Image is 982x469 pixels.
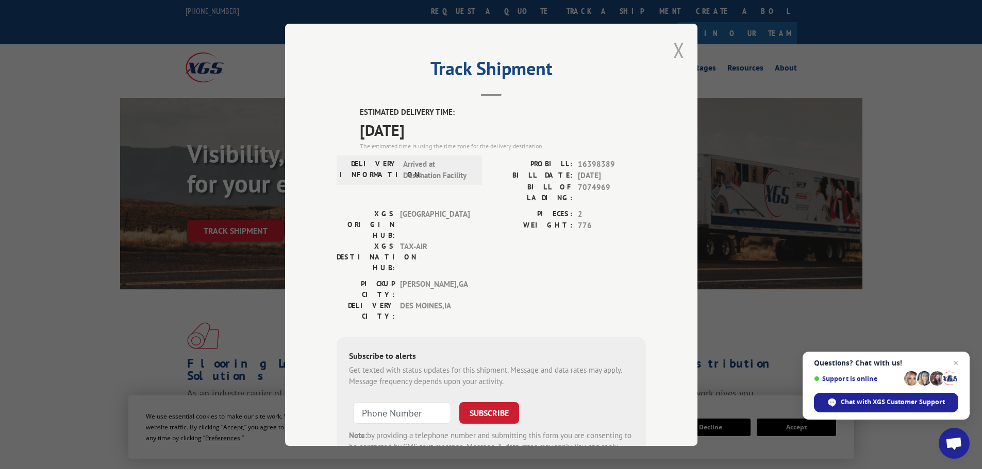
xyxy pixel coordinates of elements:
label: ESTIMATED DELIVERY TIME: [360,107,646,118]
label: WEIGHT: [491,220,573,232]
span: DES MOINES , IA [400,300,470,321]
div: Subscribe to alerts [349,349,634,364]
label: XGS ORIGIN HUB: [337,208,395,240]
div: by providing a telephone number and submitting this form you are consenting to be contacted by SM... [349,429,634,464]
span: [DATE] [578,170,646,182]
span: TAX-AIR [400,240,470,273]
label: PROBILL: [491,158,573,170]
h2: Track Shipment [337,61,646,81]
strong: Note: [349,430,367,440]
span: [DATE] [360,118,646,141]
button: SUBSCRIBE [459,402,519,423]
div: Open chat [939,428,970,459]
span: 16398389 [578,158,646,170]
button: Close modal [673,37,685,64]
div: Get texted with status updates for this shipment. Message and data rates may apply. Message frequ... [349,364,634,387]
input: Phone Number [353,402,451,423]
span: Chat with XGS Customer Support [841,397,945,407]
label: DELIVERY CITY: [337,300,395,321]
div: The estimated time is using the time zone for the delivery destination. [360,141,646,150]
span: Support is online [814,375,901,383]
label: PICKUP CITY: [337,278,395,300]
span: Arrived at Destination Facility [403,158,473,181]
label: DELIVERY INFORMATION: [340,158,398,181]
span: 776 [578,220,646,232]
label: XGS DESTINATION HUB: [337,240,395,273]
span: [PERSON_NAME] , GA [400,278,470,300]
label: BILL OF LADING: [491,181,573,203]
label: PIECES: [491,208,573,220]
div: Chat with XGS Customer Support [814,393,958,412]
span: [GEOGRAPHIC_DATA] [400,208,470,240]
span: 2 [578,208,646,220]
label: BILL DATE: [491,170,573,182]
span: Questions? Chat with us! [814,359,958,367]
span: Close chat [950,357,962,369]
span: 7074969 [578,181,646,203]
